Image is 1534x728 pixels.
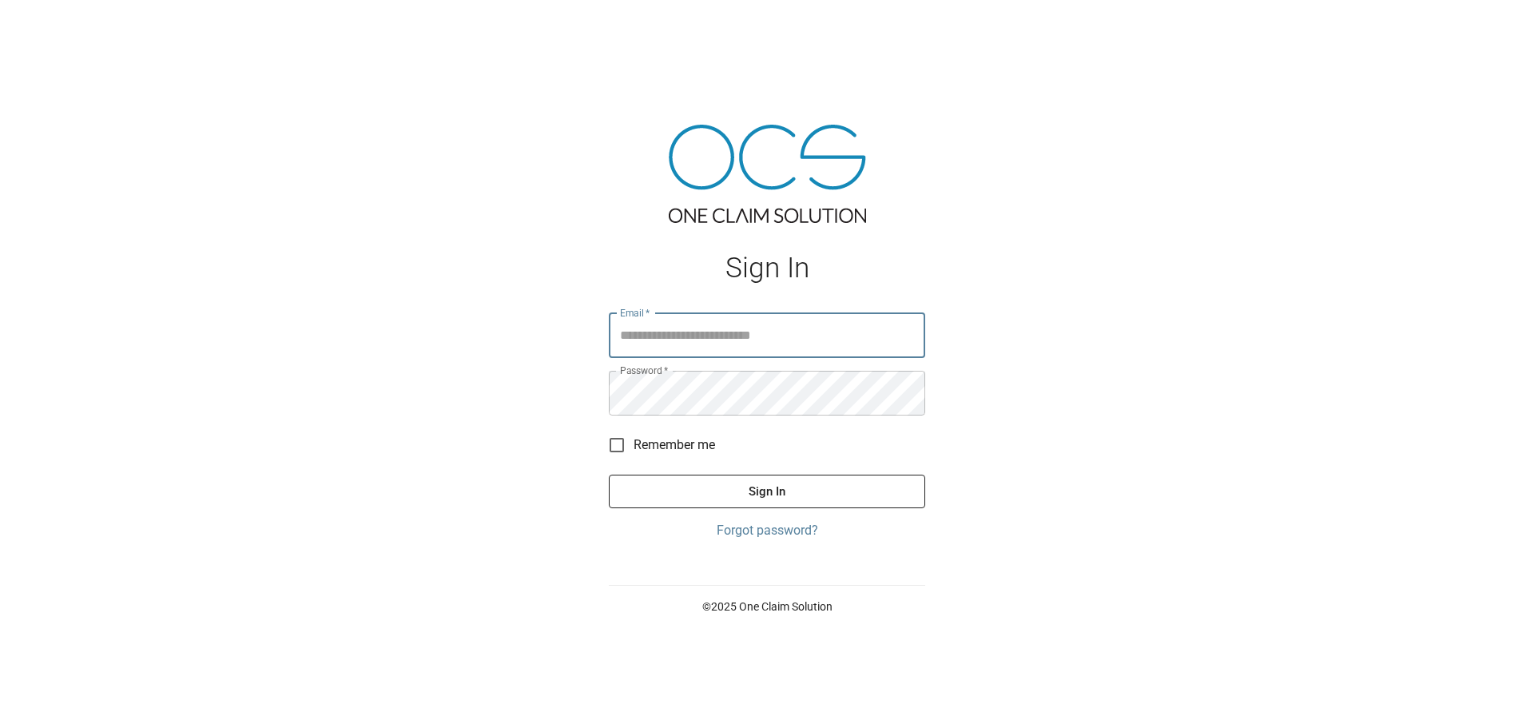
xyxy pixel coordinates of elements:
p: © 2025 One Claim Solution [609,599,925,615]
label: Password [620,364,668,377]
button: Sign In [609,475,925,508]
a: Forgot password? [609,521,925,540]
h1: Sign In [609,252,925,284]
label: Email [620,306,650,320]
span: Remember me [634,436,715,455]
img: ocs-logo-white-transparent.png [19,10,83,42]
img: ocs-logo-tra.png [669,125,866,223]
